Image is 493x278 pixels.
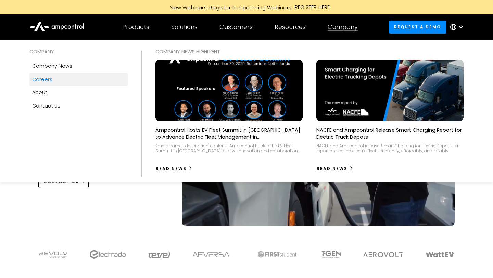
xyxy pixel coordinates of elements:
div: Solutions [171,23,198,31]
img: WattEV logo [426,252,454,257]
div: About [32,89,47,96]
a: Read News [155,163,193,174]
div: Company [328,23,358,31]
div: REGISTER HERE [295,3,330,11]
div: Read News [317,166,347,172]
img: Aerovolt Logo [363,252,404,257]
div: Customers [219,23,253,31]
div: COMPANY [29,48,128,55]
a: About [29,86,128,99]
a: Careers [29,73,128,86]
div: Read News [156,166,187,172]
p: Ampcontrol Hosts EV Fleet Summit in [GEOGRAPHIC_DATA] to Advance Electric Fleet Management in [GE... [155,127,303,140]
div: Company news [32,62,72,70]
a: Request a demo [389,21,446,33]
div: Products [122,23,149,31]
a: Read News [316,163,354,174]
div: NACFE and Ampcontrol release 'Smart Charging for Electric Depots'—a report on scaling electric fl... [316,143,464,154]
img: electrada logo [90,250,126,259]
div: <meta name="description" content="Ampcontrol hosted the EV Fleet Summit in [GEOGRAPHIC_DATA] to d... [155,143,303,154]
div: New Webinars: Register to Upcoming Webinars [163,4,295,11]
a: Contact Us [29,99,128,112]
div: COMPANY NEWS Highlight [155,48,463,55]
div: Careers [32,76,52,83]
a: New Webinars: Register to Upcoming WebinarsREGISTER HERE [92,3,401,11]
div: Resources [275,23,306,31]
p: NACFE and Ampcontrol Release Smart Charging Report for Electric Truck Depots [316,127,464,140]
a: Company news [29,60,128,73]
div: Contact Us [32,102,60,110]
